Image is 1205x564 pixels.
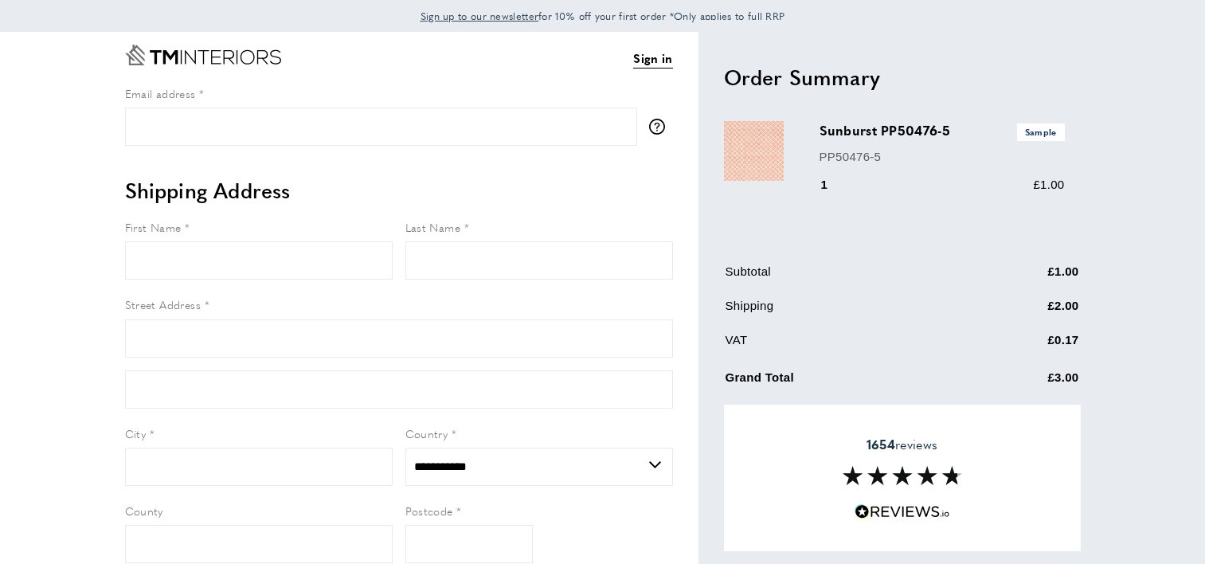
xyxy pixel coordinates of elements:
a: Go to Home page [125,45,281,65]
span: Sample [1017,123,1065,140]
span: for 10% off your first order *Only applies to full RRP [421,9,785,23]
td: VAT [726,331,968,362]
span: Country [405,425,448,441]
td: £2.00 [969,296,1079,327]
span: Street Address [125,296,201,312]
strong: 1654 [867,435,895,453]
span: First Name [125,219,182,235]
td: Subtotal [726,262,968,293]
span: City [125,425,147,441]
h2: Shipping Address [125,176,673,205]
td: Shipping [726,296,968,327]
img: Sunburst PP50476-5 [724,121,784,181]
span: Last Name [405,219,461,235]
span: reviews [867,437,937,452]
a: Sign in [633,49,672,69]
td: £1.00 [969,262,1079,293]
button: More information [649,119,673,135]
td: £3.00 [969,365,1079,399]
span: Sign up to our newsletter [421,9,539,23]
td: Grand Total [726,365,968,399]
h2: Order Summary [724,63,1081,92]
div: 1 [820,175,851,194]
img: Reviews.io 5 stars [855,504,950,519]
span: Postcode [405,503,453,519]
span: County [125,503,163,519]
span: Email address [125,85,196,101]
p: PP50476-5 [820,147,1065,166]
span: £1.00 [1033,178,1064,191]
img: Reviews section [843,466,962,485]
h3: Sunburst PP50476-5 [820,121,1065,140]
td: £0.17 [969,331,1079,362]
a: Sign up to our newsletter [421,8,539,24]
